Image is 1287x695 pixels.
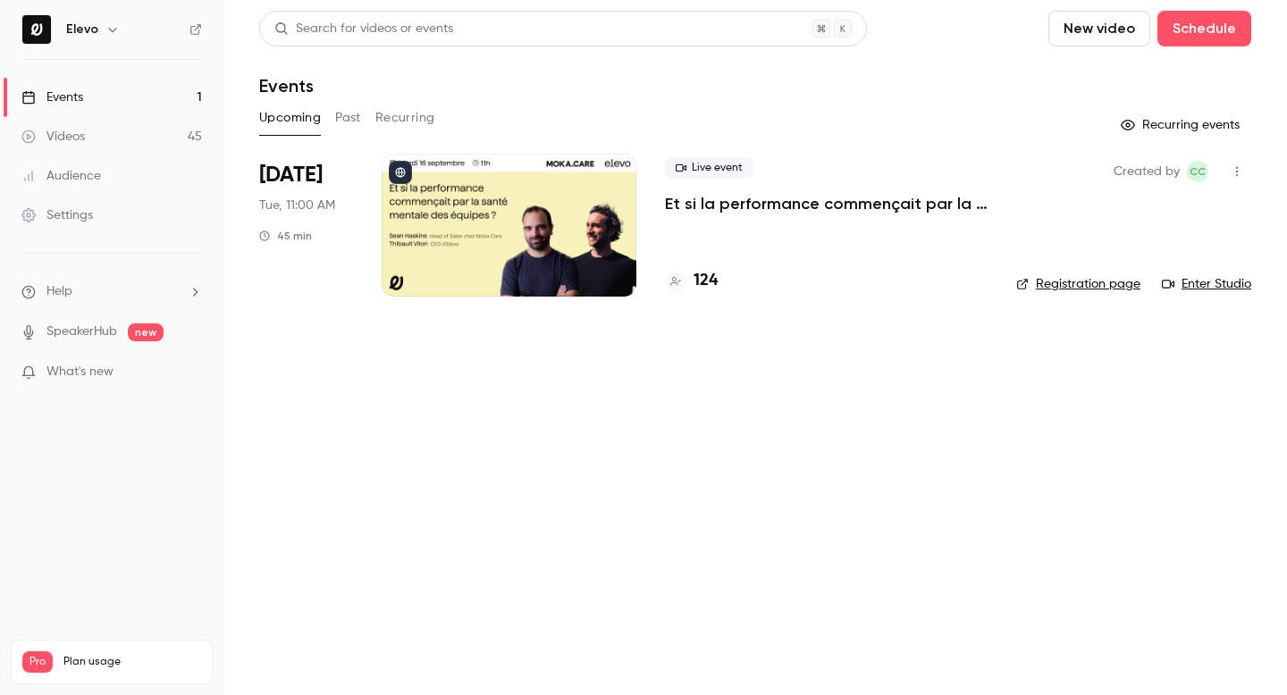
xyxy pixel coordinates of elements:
[1114,161,1180,182] span: Created by
[1048,11,1150,46] button: New video
[259,104,321,132] button: Upcoming
[1016,275,1140,293] a: Registration page
[21,206,93,224] div: Settings
[1187,161,1208,182] span: Clara Courtillier
[1190,161,1206,182] span: CC
[335,104,361,132] button: Past
[128,323,164,341] span: new
[63,655,201,669] span: Plan usage
[181,364,202,381] iframe: Noticeable Trigger
[375,104,435,132] button: Recurring
[694,269,718,293] h4: 124
[21,128,85,146] div: Videos
[46,282,72,301] span: Help
[665,269,718,293] a: 124
[259,197,335,214] span: Tue, 11:00 AM
[665,193,988,214] a: Et si la performance commençait par la santé mentale des équipes ?
[46,363,114,381] span: What's new
[22,15,51,44] img: Elevo
[21,88,83,106] div: Events
[259,75,314,96] h1: Events
[21,167,101,185] div: Audience
[665,157,753,179] span: Live event
[1157,11,1251,46] button: Schedule
[46,322,117,341] a: SpeakerHub
[1113,111,1251,139] button: Recurring events
[1162,275,1251,293] a: Enter Studio
[259,229,312,243] div: 45 min
[274,20,453,38] div: Search for videos or events
[66,21,98,38] h6: Elevo
[259,161,323,189] span: [DATE]
[22,651,53,673] span: Pro
[259,154,353,297] div: Sep 16 Tue, 11:00 AM (Europe/Paris)
[21,282,202,301] li: help-dropdown-opener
